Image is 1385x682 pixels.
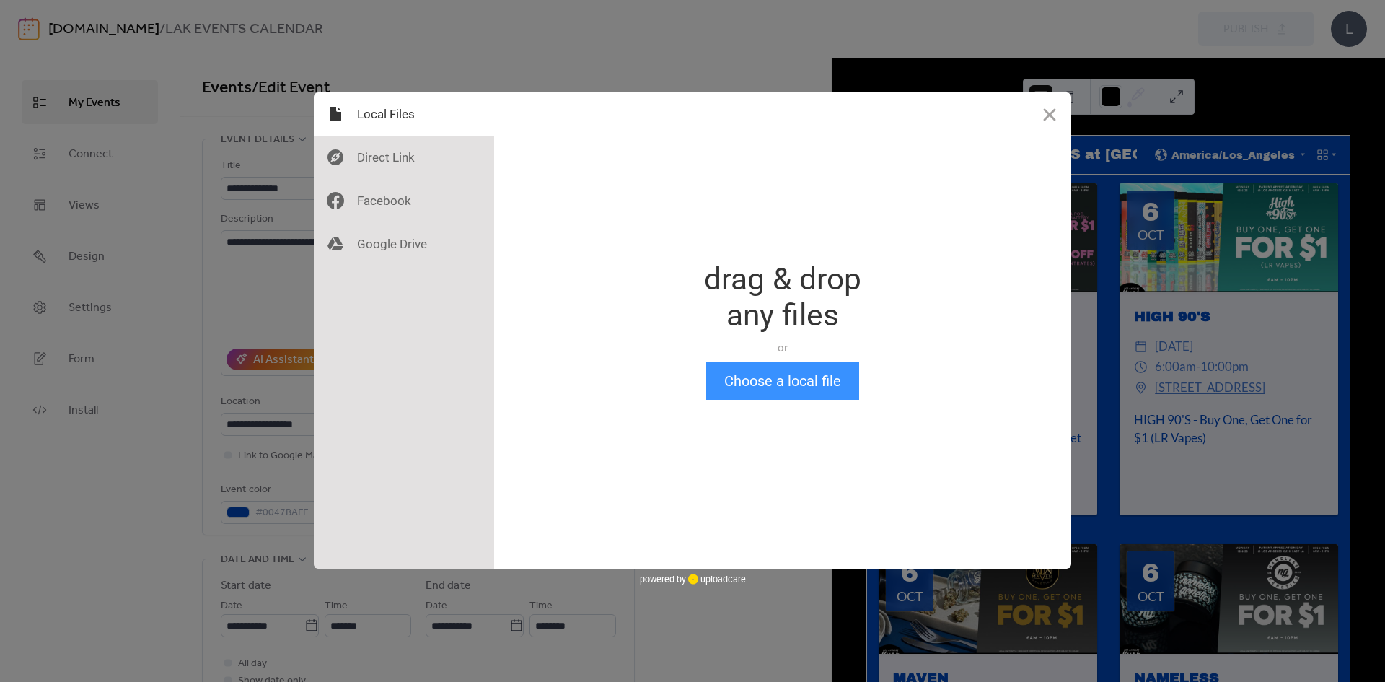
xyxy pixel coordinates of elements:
[686,574,746,585] a: uploadcare
[314,222,494,266] div: Google Drive
[314,136,494,179] div: Direct Link
[314,92,494,136] div: Local Files
[1028,92,1071,136] button: Close
[704,261,861,333] div: drag & drop any files
[640,569,746,590] div: powered by
[704,341,861,355] div: or
[314,179,494,222] div: Facebook
[706,362,859,400] button: Choose a local file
